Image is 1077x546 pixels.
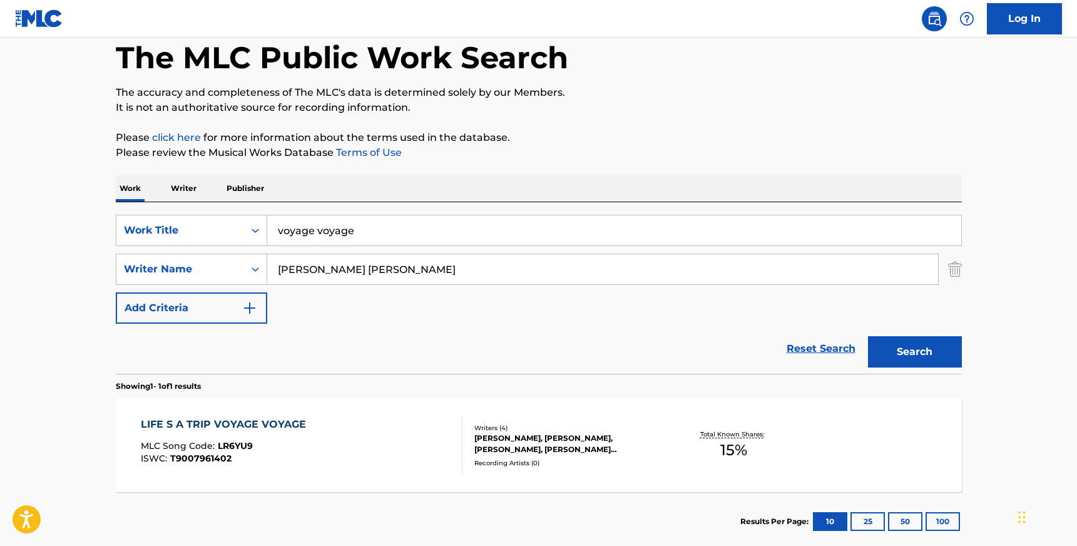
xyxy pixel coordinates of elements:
h1: The MLC Public Work Search [116,39,568,76]
p: Total Known Shares: [700,430,767,439]
button: 100 [926,512,960,531]
span: 15 % [720,439,747,461]
img: Delete Criterion [948,254,962,285]
a: Reset Search [780,335,862,363]
div: Help [954,6,979,31]
img: search [927,11,942,26]
button: Add Criteria [116,292,267,324]
form: Search Form [116,215,962,374]
div: Drag [1018,498,1026,536]
p: Writer [167,175,200,202]
span: MLC Song Code : [141,440,218,451]
span: T9007961402 [170,453,232,464]
a: LIFE S A TRIP VOYAGE VOYAGEMLC Song Code:LR6YU9ISWC:T9007961402Writers (4)[PERSON_NAME], [PERSON_... [116,398,962,492]
button: 10 [813,512,847,531]
div: Writers ( 4 ) [474,423,663,433]
span: LR6YU9 [218,440,253,451]
a: Public Search [922,6,947,31]
div: Recording Artists ( 0 ) [474,458,663,468]
button: 50 [888,512,922,531]
div: LIFE S A TRIP VOYAGE VOYAGE [141,417,312,432]
p: Showing 1 - 1 of 1 results [116,381,201,392]
a: Terms of Use [334,147,402,158]
img: 9d2ae6d4665cec9f34b9.svg [242,301,257,316]
iframe: Chat Widget [1014,486,1077,546]
p: The accuracy and completeness of The MLC's data is determined solely by our Members. [116,85,962,100]
p: Work [116,175,145,202]
a: Log In [987,3,1062,34]
p: Results Per Page: [740,516,812,527]
p: Publisher [223,175,268,202]
button: 25 [850,512,885,531]
div: Writer Name [124,262,237,277]
p: It is not an authoritative source for recording information. [116,100,962,115]
p: Please review the Musical Works Database [116,145,962,160]
div: [PERSON_NAME], [PERSON_NAME], [PERSON_NAME], [PERSON_NAME] [PERSON_NAME] [474,433,663,455]
img: help [959,11,974,26]
img: MLC Logo [15,9,63,28]
div: Work Title [124,223,237,238]
a: click here [152,131,201,143]
p: Please for more information about the terms used in the database. [116,130,962,145]
span: ISWC : [141,453,170,464]
button: Search [868,336,962,368]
